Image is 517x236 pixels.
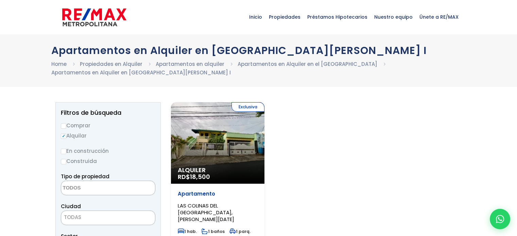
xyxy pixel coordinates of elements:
label: Comprar [61,121,155,130]
span: 1 parq. [229,229,251,234]
h1: Apartamentos en Alquiler en [GEOGRAPHIC_DATA][PERSON_NAME] I [51,44,466,56]
span: TODAS [61,211,155,225]
span: Exclusiva [231,102,264,112]
p: Apartamento [178,190,258,197]
li: Apartamentos en Alquiler en [GEOGRAPHIC_DATA][PERSON_NAME] I [51,68,231,77]
h2: Filtros de búsqueda [61,109,155,116]
span: Tipo de propiedad [61,173,109,180]
span: 1 hab. [178,229,197,234]
span: Inicio [246,7,265,27]
textarea: Search [61,181,127,196]
a: Apartamentos en alquiler [156,60,224,68]
label: En construcción [61,147,155,155]
span: Préstamos Hipotecarios [304,7,371,27]
img: remax-metropolitana-logo [62,7,126,28]
span: Alquiler [178,167,258,174]
span: 1 baños [202,229,225,234]
input: En construcción [61,149,66,154]
input: Alquilar [61,133,66,139]
a: Home [51,60,67,68]
a: Apartamentos en Alquiler en el [GEOGRAPHIC_DATA] [238,60,377,68]
span: TODAS [64,214,81,221]
span: LAS COLINAS DEL [GEOGRAPHIC_DATA], [PERSON_NAME][DATE] [178,202,234,223]
span: RD$ [178,173,210,181]
input: Construida [61,159,66,164]
span: Propiedades [265,7,304,27]
span: 18,500 [190,173,210,181]
a: Propiedades en Alquiler [80,60,142,68]
span: Nuestro equipo [371,7,416,27]
span: TODAS [61,213,155,222]
input: Comprar [61,123,66,129]
span: Ciudad [61,203,81,210]
span: Únete a RE/MAX [416,7,462,27]
label: Construida [61,157,155,165]
label: Alquilar [61,131,155,140]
